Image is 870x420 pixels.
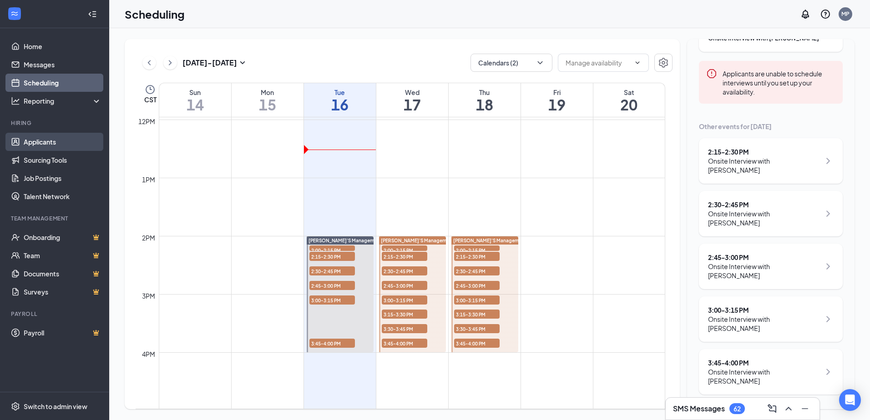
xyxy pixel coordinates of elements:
[24,169,101,187] a: Job Postings
[521,83,593,117] a: September 19, 2025
[823,155,834,166] svg: ChevronRight
[708,358,820,367] div: 3:45 - 4:00 PM
[24,324,101,342] a: PayrollCrown
[145,57,154,68] svg: ChevronLeft
[24,74,101,92] a: Scheduling
[381,238,454,243] span: [PERSON_NAME]'s Management
[144,95,157,104] span: CST
[159,97,231,112] h1: 14
[24,151,101,169] a: Sourcing Tools
[309,339,355,348] span: 3:45-4:00 PM
[841,10,850,18] div: MP
[376,83,448,117] a: September 17, 2025
[449,83,521,117] a: September 18, 2025
[24,265,101,283] a: DocumentsCrown
[454,281,500,290] span: 2:45-3:00 PM
[699,122,843,131] div: Other events for [DATE]
[708,262,820,280] div: Onsite Interview with [PERSON_NAME]
[304,83,376,117] a: September 16, 2025
[521,88,593,97] div: Fri
[708,305,820,315] div: 3:00 - 3:15 PM
[24,96,102,105] div: Reporting
[454,252,500,261] span: 2:15-2:30 PM
[24,228,101,246] a: OnboardingCrown
[309,295,355,305] span: 3:00-3:15 PM
[140,291,157,301] div: 3pm
[708,200,820,209] div: 2:30 - 2:45 PM
[823,366,834,377] svg: ChevronRight
[232,83,303,117] a: September 15, 2025
[166,57,175,68] svg: ChevronRight
[536,58,545,67] svg: ChevronDown
[24,402,87,411] div: Switch to admin view
[382,310,427,319] span: 3:15-3:30 PM
[145,84,156,95] svg: Clock
[798,401,812,416] button: Minimize
[24,283,101,301] a: SurveysCrown
[142,56,156,70] button: ChevronLeft
[593,83,665,117] a: September 20, 2025
[839,389,861,411] div: Open Intercom Messenger
[382,252,427,261] span: 2:15-2:30 PM
[88,10,97,19] svg: Collapse
[566,58,630,68] input: Manage availability
[781,401,796,416] button: ChevronUp
[449,88,521,97] div: Thu
[454,324,500,333] span: 3:30-3:45 PM
[24,187,101,205] a: Talent Network
[382,295,427,305] span: 3:00-3:15 PM
[800,9,811,20] svg: Notifications
[654,54,673,72] button: Settings
[454,339,500,348] span: 3:45-4:00 PM
[309,281,355,290] span: 2:45-3:00 PM
[708,315,820,333] div: Onsite Interview with [PERSON_NAME]
[823,261,834,272] svg: ChevronRight
[11,119,100,127] div: Hiring
[767,403,778,414] svg: ComposeMessage
[454,266,500,275] span: 2:30-2:45 PM
[382,324,427,333] span: 3:30-3:45 PM
[159,83,231,117] a: September 14, 2025
[799,403,810,414] svg: Minimize
[382,245,427,255] span: 2:00-2:15 PM
[182,58,237,68] h3: [DATE] - [DATE]
[454,295,500,305] span: 3:00-3:15 PM
[673,404,725,414] h3: SMS Messages
[708,156,820,175] div: Onsite Interview with [PERSON_NAME]
[820,9,831,20] svg: QuestionInfo
[309,238,381,243] span: [PERSON_NAME]'s Management
[454,310,500,319] span: 3:15-3:30 PM
[723,68,835,96] div: Applicants are unable to schedule interviews until you set up your availability.
[382,266,427,275] span: 2:30-2:45 PM
[376,97,448,112] h1: 17
[11,96,20,105] svg: Analysis
[304,88,376,97] div: Tue
[708,147,820,156] div: 2:15 - 2:30 PM
[376,88,448,97] div: Wed
[382,339,427,348] span: 3:45-4:00 PM
[453,238,526,243] span: [PERSON_NAME]'s Management
[454,245,500,255] span: 2:00-2:15 PM
[765,401,779,416] button: ComposeMessage
[521,97,593,112] h1: 19
[11,402,20,411] svg: Settings
[24,133,101,151] a: Applicants
[733,405,741,413] div: 62
[140,175,157,185] div: 1pm
[823,208,834,219] svg: ChevronRight
[237,57,248,68] svg: SmallChevronDown
[658,57,669,68] svg: Settings
[708,253,820,262] div: 2:45 - 3:00 PM
[708,209,820,227] div: Onsite Interview with [PERSON_NAME]
[159,88,231,97] div: Sun
[140,407,157,417] div: 5pm
[593,88,665,97] div: Sat
[708,367,820,385] div: Onsite Interview with [PERSON_NAME]
[309,266,355,275] span: 2:30-2:45 PM
[125,6,185,22] h1: Scheduling
[24,55,101,74] a: Messages
[11,215,100,222] div: Team Management
[137,116,157,126] div: 12pm
[163,56,177,70] button: ChevronRight
[783,403,794,414] svg: ChevronUp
